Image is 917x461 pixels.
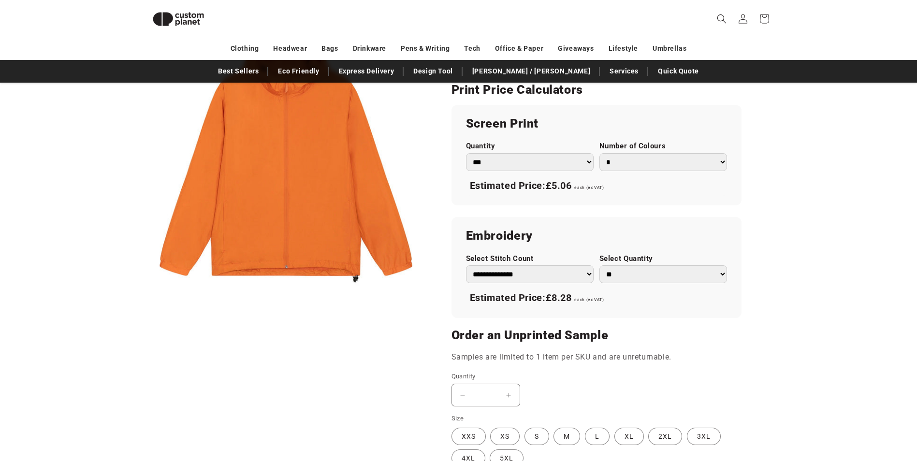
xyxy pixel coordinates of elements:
label: L [585,428,610,445]
div: Estimated Price: [466,288,727,308]
a: Tech [464,40,480,57]
a: Quick Quote [653,63,704,80]
a: Services [605,63,643,80]
a: Design Tool [408,63,458,80]
label: Quantity [451,372,664,381]
a: Office & Paper [495,40,543,57]
h2: Embroidery [466,228,727,244]
summary: Search [711,8,732,29]
label: M [553,428,580,445]
a: Drinkware [353,40,386,57]
legend: Size [451,414,465,423]
label: XXS [451,428,486,445]
span: each (ex VAT) [574,297,604,302]
label: XL [614,428,644,445]
iframe: Chat Widget [756,357,917,461]
label: Select Quantity [599,254,727,263]
span: £8.28 [546,292,572,303]
a: Clothing [231,40,259,57]
a: Headwear [273,40,307,57]
a: Best Sellers [213,63,263,80]
label: 3XL [687,428,721,445]
p: Samples are limited to 1 item per SKU and are unreturnable. [451,350,742,364]
span: £5.06 [546,180,572,191]
label: Select Stitch Count [466,254,594,263]
label: Number of Colours [599,142,727,151]
a: Pens & Writing [401,40,450,57]
div: Estimated Price: [466,176,727,196]
h2: Order an Unprinted Sample [451,328,742,343]
label: Quantity [466,142,594,151]
a: Express Delivery [334,63,399,80]
label: XS [490,428,520,445]
media-gallery: Gallery Viewer [145,14,427,297]
a: Giveaways [558,40,594,57]
label: 2XL [648,428,682,445]
span: each (ex VAT) [574,185,604,190]
a: [PERSON_NAME] / [PERSON_NAME] [467,63,595,80]
label: S [524,428,549,445]
a: Umbrellas [653,40,686,57]
h2: Screen Print [466,116,727,131]
a: Bags [321,40,338,57]
a: Lifestyle [609,40,638,57]
img: Custom Planet [145,4,212,34]
h2: Print Price Calculators [451,82,742,98]
a: Eco Friendly [273,63,324,80]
